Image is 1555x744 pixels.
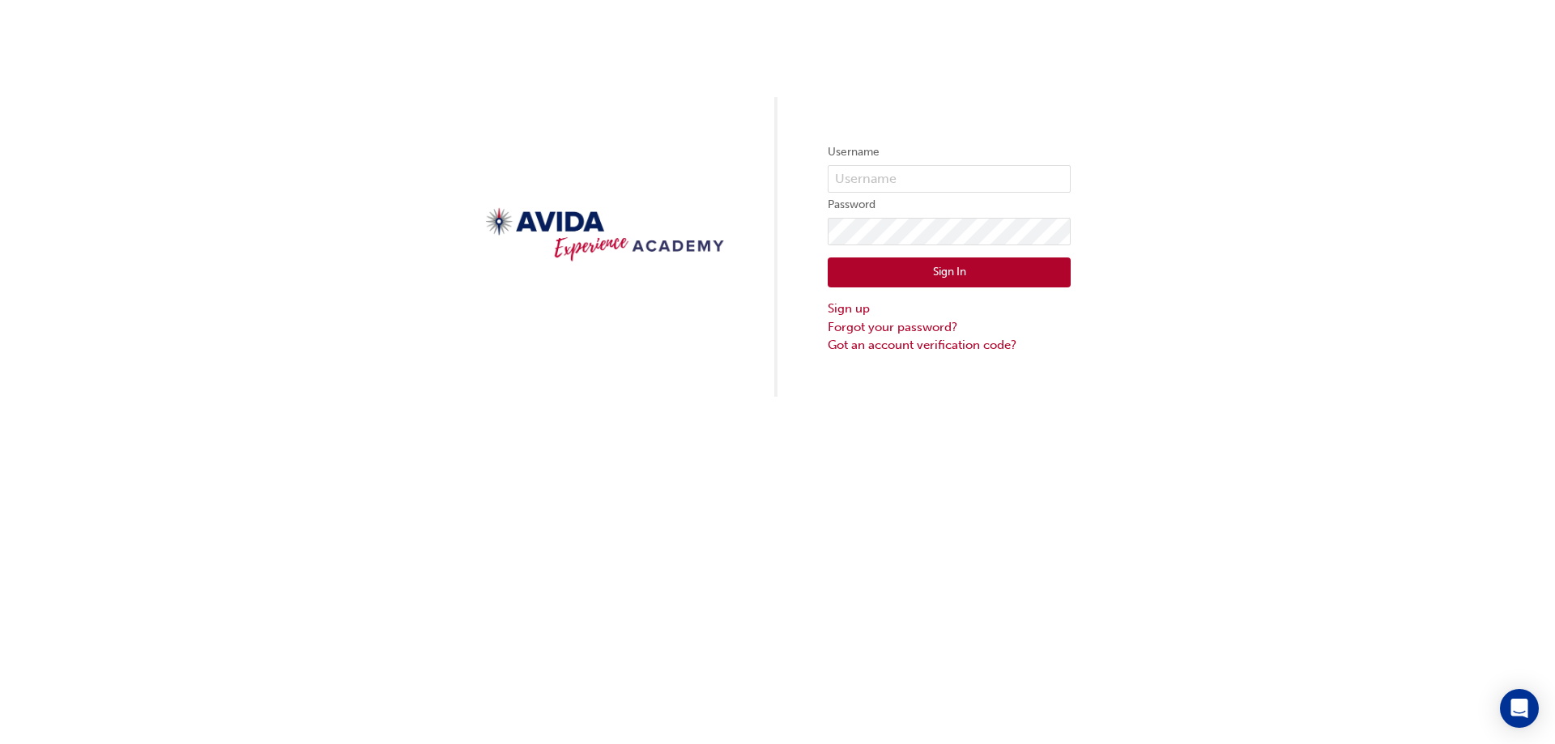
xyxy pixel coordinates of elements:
input: Username [828,165,1071,193]
label: Password [828,195,1071,215]
button: Sign In [828,257,1071,288]
a: Forgot your password? [828,318,1071,337]
div: Open Intercom Messenger [1500,689,1539,728]
a: Got an account verification code? [828,336,1071,355]
a: Sign up [828,300,1071,318]
label: Username [828,142,1071,162]
img: Trak [484,202,727,268]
